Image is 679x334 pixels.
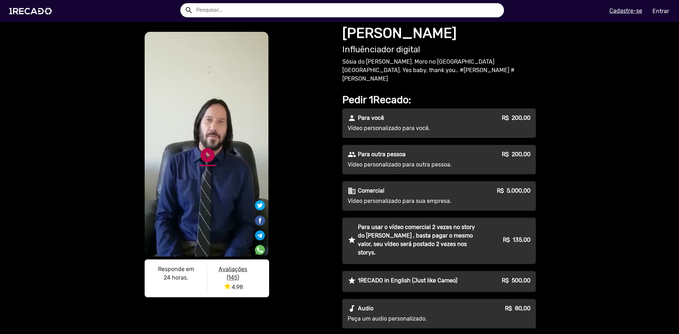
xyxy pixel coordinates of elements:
[223,284,243,291] span: 4.98
[358,187,384,195] p: Comercial
[150,265,202,274] p: Responde em
[199,147,216,164] a: play_circle_filled
[255,245,265,255] img: Compartilhe no whatsapp
[145,32,268,257] video: S1RECADO vídeos dedicados para fãs e empresas
[348,276,356,285] mat-icon: star
[503,236,530,244] p: R$ 135,00
[254,215,266,226] img: Compartilhe no facebook
[502,114,530,122] p: R$ 200,00
[609,7,642,14] u: Cadastre-se
[185,6,193,14] mat-icon: Example home icon
[358,114,384,122] p: Para você
[358,276,457,285] p: 1RECADO in English (Just like Cameo)
[255,200,265,210] img: Compartilhe no twitter
[342,94,536,106] h2: Pedir 1Recado:
[255,230,265,240] img: Compartilhe no telegram
[342,45,536,55] h2: Influênciador digital
[502,150,530,159] p: R$ 200,00
[358,150,406,159] p: Para outra pessoa
[348,197,476,205] p: Vídeo personalizado para sua empresa.
[254,214,266,221] i: Share on Facebook
[255,201,265,208] i: Share on Twitter
[182,4,195,16] button: Example home icon
[348,150,356,159] mat-icon: people
[497,187,530,195] p: R$ 5.000,00
[191,3,504,17] input: Pesquisar...
[348,304,356,313] mat-icon: audiotrack
[348,124,476,133] p: Vídeo personalizado para você.
[342,58,536,83] p: Sósia do [PERSON_NAME]. Moro no [GEOGRAPHIC_DATA] [GEOGRAPHIC_DATA]. Yes baby, thank you.. #[PERS...
[348,187,356,195] mat-icon: business
[255,244,265,251] i: Share on WhatsApp
[342,25,536,42] h1: [PERSON_NAME]
[502,276,530,285] p: R$ 500,00
[348,160,476,169] p: Vídeo personalizado para outra pessoa.
[648,5,674,17] a: Entrar
[358,304,373,313] p: Audio
[219,266,247,281] u: Avaliações (145)
[223,282,232,291] i: star
[164,274,188,281] b: 24 horas.
[358,223,476,257] p: Para usar o vídeo comercial 2 vezes no story do [PERSON_NAME] , basta pagar o mesmo valor, seu ví...
[505,304,530,313] p: R$ 80,00
[348,315,476,323] p: Peça um audio personalizado.
[348,114,356,122] mat-icon: person
[348,236,356,244] mat-icon: star
[255,229,265,236] i: Share on Telegram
